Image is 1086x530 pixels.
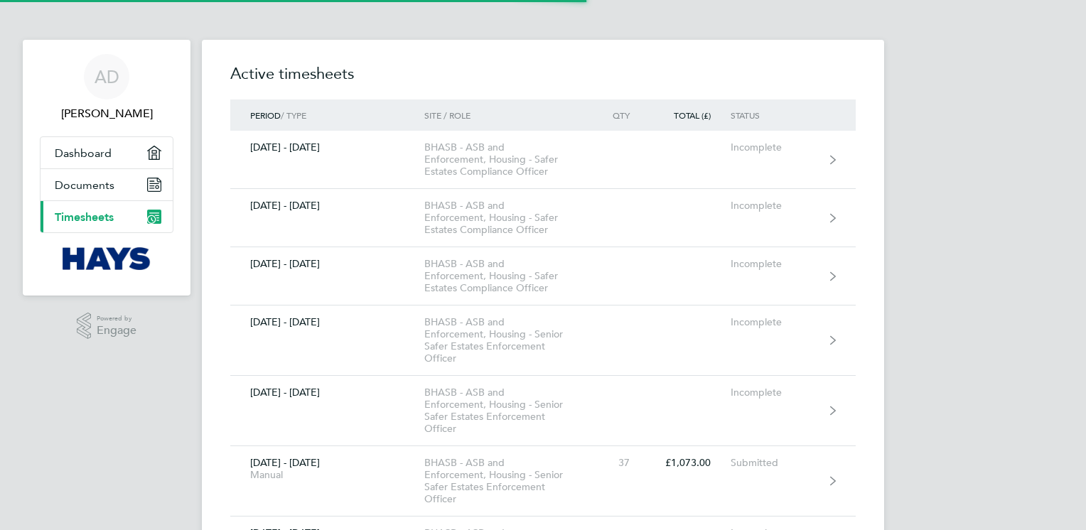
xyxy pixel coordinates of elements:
div: [DATE] - [DATE] [230,316,424,328]
a: Go to home page [40,247,173,270]
div: [DATE] - [DATE] [230,457,424,481]
a: [DATE] - [DATE]ManualBHASB - ASB and Enforcement, Housing - Senior Safer Estates Enforcement Offi... [230,446,856,517]
span: Dashboard [55,146,112,160]
span: Period [250,109,281,121]
div: Total (£) [650,110,731,120]
a: AD[PERSON_NAME] [40,54,173,122]
nav: Main navigation [23,40,190,296]
div: BHASB - ASB and Enforcement, Housing - Senior Safer Estates Enforcement Officer [424,457,587,505]
span: AD [95,67,119,86]
a: Dashboard [41,137,173,168]
a: [DATE] - [DATE]BHASB - ASB and Enforcement, Housing - Senior Safer Estates Enforcement OfficerInc... [230,305,856,376]
div: / Type [230,110,424,120]
a: [DATE] - [DATE]BHASB - ASB and Enforcement, Housing - Safer Estates Compliance OfficerIncomplete [230,189,856,247]
div: Incomplete [731,316,818,328]
div: [DATE] - [DATE] [230,141,424,153]
div: Incomplete [731,386,818,399]
div: Status [731,110,818,120]
a: [DATE] - [DATE]BHASB - ASB and Enforcement, Housing - Senior Safer Estates Enforcement OfficerInc... [230,376,856,446]
a: Timesheets [41,201,173,232]
div: £1,073.00 [650,457,731,469]
div: Manual [250,469,404,481]
div: Qty [587,110,650,120]
a: Documents [41,169,173,200]
span: Aasiya Dudha [40,105,173,122]
span: Timesheets [55,210,114,224]
div: Incomplete [731,258,818,270]
div: BHASB - ASB and Enforcement, Housing - Safer Estates Compliance Officer [424,141,587,178]
span: Powered by [97,313,136,325]
div: [DATE] - [DATE] [230,200,424,212]
div: BHASB - ASB and Enforcement, Housing - Senior Safer Estates Enforcement Officer [424,316,587,364]
div: 37 [587,457,650,469]
div: BHASB - ASB and Enforcement, Housing - Senior Safer Estates Enforcement Officer [424,386,587,435]
a: Powered byEngage [77,313,137,340]
div: [DATE] - [DATE] [230,386,424,399]
a: [DATE] - [DATE]BHASB - ASB and Enforcement, Housing - Safer Estates Compliance OfficerIncomplete [230,131,856,189]
div: Site / Role [424,110,587,120]
img: hays-logo-retina.png [63,247,151,270]
h2: Active timesheets [230,63,856,99]
span: Documents [55,178,114,192]
div: BHASB - ASB and Enforcement, Housing - Safer Estates Compliance Officer [424,258,587,294]
div: [DATE] - [DATE] [230,258,424,270]
div: BHASB - ASB and Enforcement, Housing - Safer Estates Compliance Officer [424,200,587,236]
div: Incomplete [731,141,818,153]
span: Engage [97,325,136,337]
div: Incomplete [731,200,818,212]
a: [DATE] - [DATE]BHASB - ASB and Enforcement, Housing - Safer Estates Compliance OfficerIncomplete [230,247,856,305]
div: Submitted [731,457,818,469]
